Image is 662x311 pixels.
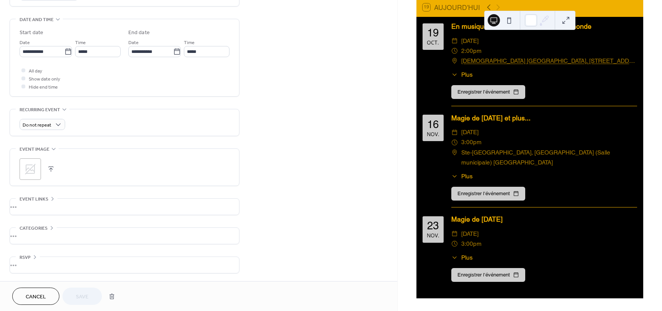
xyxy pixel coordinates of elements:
[29,75,60,83] span: Show date only
[461,172,473,181] span: Plus
[20,158,41,180] div: ;
[427,233,439,238] div: nov.
[29,83,58,91] span: Hide end time
[128,29,150,37] div: End date
[427,28,439,38] div: 19
[75,39,86,47] span: Time
[451,239,458,249] div: ​
[451,21,637,31] div: En musique et en chanson - Autour du monde
[20,39,30,47] span: Date
[451,214,637,224] div: Magie de [DATE]
[461,56,637,66] a: [DEMOGRAPHIC_DATA] [GEOGRAPHIC_DATA], [STREET_ADDRESS].
[451,36,458,46] div: ​
[23,121,51,130] span: Do not repeat
[451,113,637,123] div: Magie de [DATE] et plus...
[451,46,458,56] div: ​
[461,239,482,249] span: 3:00pm
[128,39,139,47] span: Date
[451,172,458,181] div: ​
[461,46,482,56] span: 2:00pm
[427,220,439,231] div: 23
[20,253,31,262] span: RSVP
[461,127,478,137] span: [DATE]
[20,145,49,153] span: Event image
[451,187,525,201] button: Enregistrer l'événement
[427,119,439,130] div: 16
[461,253,473,262] span: Plus
[451,70,473,79] button: ​Plus
[461,148,637,168] span: Ste-[GEOGRAPHIC_DATA], [GEOGRAPHIC_DATA] (Salle municipale) [GEOGRAPHIC_DATA]
[20,224,48,232] span: Categories
[451,137,458,147] div: ​
[184,39,195,47] span: Time
[451,253,458,262] div: ​
[451,229,458,239] div: ​
[461,70,473,79] span: Plus
[461,137,482,147] span: 3:00pm
[20,195,48,203] span: Event links
[427,40,439,45] div: oct.
[451,70,458,79] div: ​
[451,253,473,262] button: ​Plus
[427,132,439,137] div: nov.
[461,36,478,46] span: [DATE]
[451,85,525,99] button: Enregistrer l'événement
[29,67,42,75] span: All day
[12,288,59,305] button: Cancel
[461,229,478,239] span: [DATE]
[10,228,239,244] div: •••
[451,172,473,181] button: ​Plus
[10,199,239,215] div: •••
[20,29,43,37] div: Start date
[10,257,239,273] div: •••
[26,293,46,301] span: Cancel
[20,16,54,24] span: Date and time
[451,127,458,137] div: ​
[451,56,458,66] div: ​
[451,148,458,158] div: ​
[451,268,525,282] button: Enregistrer l'événement
[20,106,60,114] span: Recurring event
